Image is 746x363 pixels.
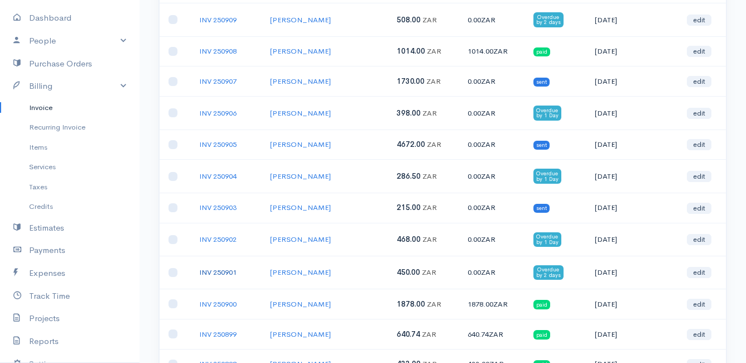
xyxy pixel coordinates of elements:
[459,193,524,223] td: 0.00
[586,289,678,319] td: [DATE]
[493,46,508,56] span: ZAR
[427,299,441,309] span: ZAR
[426,77,441,86] span: ZAR
[586,97,678,130] td: [DATE]
[199,268,237,277] a: INV 250901
[687,139,711,150] a: edit
[199,108,237,118] a: INV 250906
[586,256,678,289] td: [DATE]
[397,329,420,339] span: 640.74
[493,299,508,309] span: ZAR
[459,160,524,193] td: 0.00
[422,268,436,277] span: ZAR
[687,234,711,245] a: edit
[586,130,678,160] td: [DATE]
[533,169,561,183] span: Overdue by 1 Day
[586,3,678,36] td: [DATE]
[459,97,524,130] td: 0.00
[586,66,678,97] td: [DATE]
[199,15,237,25] a: INV 250909
[199,329,237,339] a: INV 250899
[481,203,495,212] span: ZAR
[459,3,524,36] td: 0.00
[533,300,550,309] span: paid
[270,15,331,25] a: [PERSON_NAME]
[459,130,524,160] td: 0.00
[270,140,331,149] a: [PERSON_NAME]
[459,319,524,349] td: 640.74
[397,235,421,244] span: 468.00
[586,36,678,66] td: [DATE]
[489,329,503,339] span: ZAR
[533,330,550,339] span: paid
[270,299,331,309] a: [PERSON_NAME]
[533,204,550,213] span: sent
[481,140,495,149] span: ZAR
[687,203,711,214] a: edit
[481,15,495,25] span: ZAR
[270,329,331,339] a: [PERSON_NAME]
[481,108,495,118] span: ZAR
[687,171,711,182] a: edit
[459,66,524,97] td: 0.00
[397,77,425,86] span: 1730.00
[199,77,237,86] a: INV 250907
[397,299,425,309] span: 1878.00
[422,235,437,244] span: ZAR
[533,232,561,247] span: Overdue by 1 Day
[270,235,331,244] a: [PERSON_NAME]
[687,108,711,119] a: edit
[270,108,331,118] a: [PERSON_NAME]
[270,268,331,277] a: [PERSON_NAME]
[687,329,711,340] a: edit
[422,171,437,181] span: ZAR
[199,203,237,212] a: INV 250903
[586,223,678,256] td: [DATE]
[687,267,711,278] a: edit
[533,106,561,120] span: Overdue by 1 Day
[459,36,524,66] td: 1014.00
[586,193,678,223] td: [DATE]
[422,203,437,212] span: ZAR
[199,171,237,181] a: INV 250904
[270,77,331,86] a: [PERSON_NAME]
[533,141,550,150] span: sent
[533,12,564,27] span: Overdue by 2 days
[481,268,495,277] span: ZAR
[533,265,564,280] span: Overdue by 2 days
[199,140,237,149] a: INV 250905
[422,329,436,339] span: ZAR
[459,256,524,289] td: 0.00
[397,268,420,277] span: 450.00
[459,223,524,256] td: 0.00
[687,46,711,57] a: edit
[397,15,421,25] span: 508.00
[459,289,524,319] td: 1878.00
[397,171,421,181] span: 286.50
[397,46,425,56] span: 1014.00
[199,299,237,309] a: INV 250900
[199,235,237,244] a: INV 250902
[481,235,495,244] span: ZAR
[533,78,550,87] span: sent
[687,299,711,310] a: edit
[397,203,421,212] span: 215.00
[427,46,441,56] span: ZAR
[586,160,678,193] td: [DATE]
[427,140,441,149] span: ZAR
[533,47,550,56] span: paid
[397,108,421,118] span: 398.00
[481,77,495,86] span: ZAR
[397,140,425,149] span: 4672.00
[687,15,711,26] a: edit
[270,203,331,212] a: [PERSON_NAME]
[586,319,678,349] td: [DATE]
[481,171,495,181] span: ZAR
[422,108,437,118] span: ZAR
[270,46,331,56] a: [PERSON_NAME]
[422,15,437,25] span: ZAR
[270,171,331,181] a: [PERSON_NAME]
[199,46,237,56] a: INV 250908
[687,76,711,87] a: edit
